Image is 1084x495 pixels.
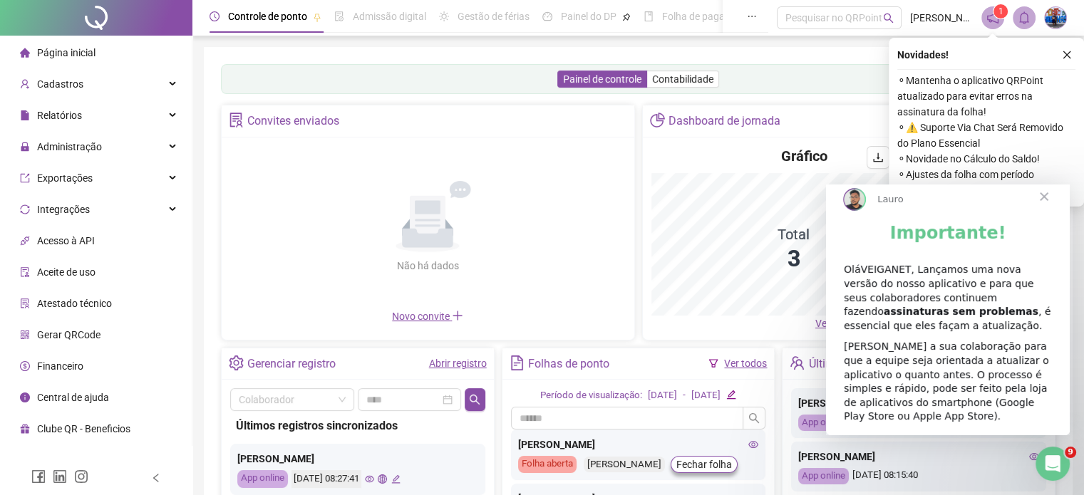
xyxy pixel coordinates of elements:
span: Ver detalhes [815,318,870,329]
div: [PERSON_NAME] [798,449,1039,464]
span: search [883,13,894,24]
span: lock [20,142,30,152]
div: - [683,388,686,403]
span: eye [365,474,374,484]
span: pie-chart [650,113,665,127]
span: gift [20,424,30,434]
div: [DATE] [648,388,677,403]
div: Não há dados [362,258,493,273]
iframe: Intercom live chat [1036,447,1070,481]
div: Últimos registros sincronizados [809,352,967,376]
div: Folhas de ponto [528,352,609,376]
span: plus [452,310,463,321]
img: 81733 [1045,7,1066,28]
span: team [790,355,805,370]
div: App online [237,470,288,488]
span: audit [20,267,30,277]
span: close [1062,50,1072,60]
span: edit [726,390,735,399]
div: Dashboard de jornada [669,109,780,133]
span: dashboard [542,11,552,21]
div: OláVEIGANET, Lançamos uma nova versão do nosso aplicativo e para que seus colaboradores continuem... [18,78,226,148]
h4: Gráfico [781,146,827,166]
span: left [151,473,161,483]
span: Painel do DP [561,11,616,22]
div: Gerenciar registro [247,352,336,376]
span: book [644,11,654,21]
div: [PERSON_NAME] [798,395,1039,411]
span: file [20,110,30,120]
span: Fechar folha [676,457,732,472]
span: ⚬ Novidade no Cálculo do Saldo! [897,151,1075,167]
span: Novidades ! [897,47,949,63]
span: Central de ajuda [37,392,109,403]
div: [DATE] 08:27:41 [798,415,1039,431]
span: pushpin [313,13,321,21]
span: download [872,152,884,163]
a: Ver todos [724,358,767,369]
span: Atestado técnico [37,298,112,309]
span: Página inicial [37,47,96,58]
span: home [20,48,30,58]
span: Exportações [37,172,93,184]
span: export [20,173,30,183]
div: [PERSON_NAME] [518,437,759,452]
span: instagram [74,469,88,484]
span: linkedin [53,469,67,484]
span: Contabilidade [652,73,713,85]
span: eye [1029,452,1039,462]
span: ⚬ Mantenha o aplicativo QRPoint atualizado para evitar erros na assinatura da folha! [897,73,1075,120]
div: Últimos registros sincronizados [236,417,480,434]
sup: 1 [993,4,1008,19]
span: clock-circle [210,11,220,21]
span: bell [1018,11,1031,24]
span: notification [986,11,999,24]
span: global [378,474,387,484]
span: eye [748,439,758,449]
span: file-text [510,355,525,370]
span: dollar [20,361,30,371]
iframe: Intercom live chat mensagem [826,184,1070,435]
div: [PERSON_NAME] [584,457,665,473]
span: sun [439,11,449,21]
span: sync [20,204,30,214]
span: 1 [998,6,1003,16]
span: Novo convite [392,311,463,322]
span: Acesso à API [37,235,95,246]
button: Fechar folha [671,456,738,473]
span: search [469,394,480,405]
div: Folha aberta [518,456,577,473]
div: Convites enviados [247,109,339,133]
span: facebook [31,469,46,484]
span: solution [229,113,244,127]
div: [PERSON_NAME] [237,451,478,467]
div: App online [798,468,849,484]
span: Administração [37,141,102,152]
span: Cadastros [37,78,83,90]
span: pushpin [622,13,631,21]
span: Aceite de uso [37,266,96,278]
b: assinaturas sem problemas [58,121,212,132]
span: Integrações [37,204,90,215]
span: filter [708,358,718,368]
a: Abrir registro [429,358,487,369]
span: Controle de ponto [228,11,307,22]
span: Gerar QRCode [37,329,100,340]
span: Relatórios [37,110,82,121]
span: solution [20,298,30,308]
span: user-add [20,79,30,89]
span: edit [391,474,401,484]
span: Folha de pagamento [662,11,753,22]
span: [PERSON_NAME] [910,10,973,26]
div: App online [798,415,849,431]
span: ⚬ Ajustes da folha com período ampliado! [897,167,1075,198]
span: Admissão digital [353,11,426,22]
span: search [748,412,760,424]
span: 9 [1065,447,1076,458]
b: Importante! [64,38,180,58]
span: ⚬ ⚠️ Suporte Via Chat Será Removido do Plano Essencial [897,120,1075,151]
span: Painel de controle [563,73,641,85]
span: qrcode [20,330,30,340]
